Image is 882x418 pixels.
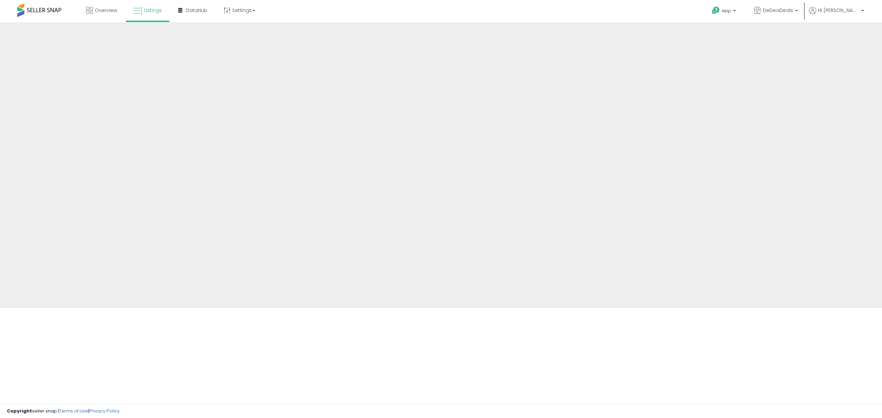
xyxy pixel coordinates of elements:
span: Hi [PERSON_NAME] [818,7,859,14]
i: Get Help [711,6,720,15]
span: DeDeaDeals [763,7,793,14]
span: DataHub [186,7,207,14]
span: Help [722,8,731,14]
a: Help [706,1,743,22]
a: Hi [PERSON_NAME] [809,7,864,22]
span: Listings [144,7,162,14]
span: Overview [95,7,117,14]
